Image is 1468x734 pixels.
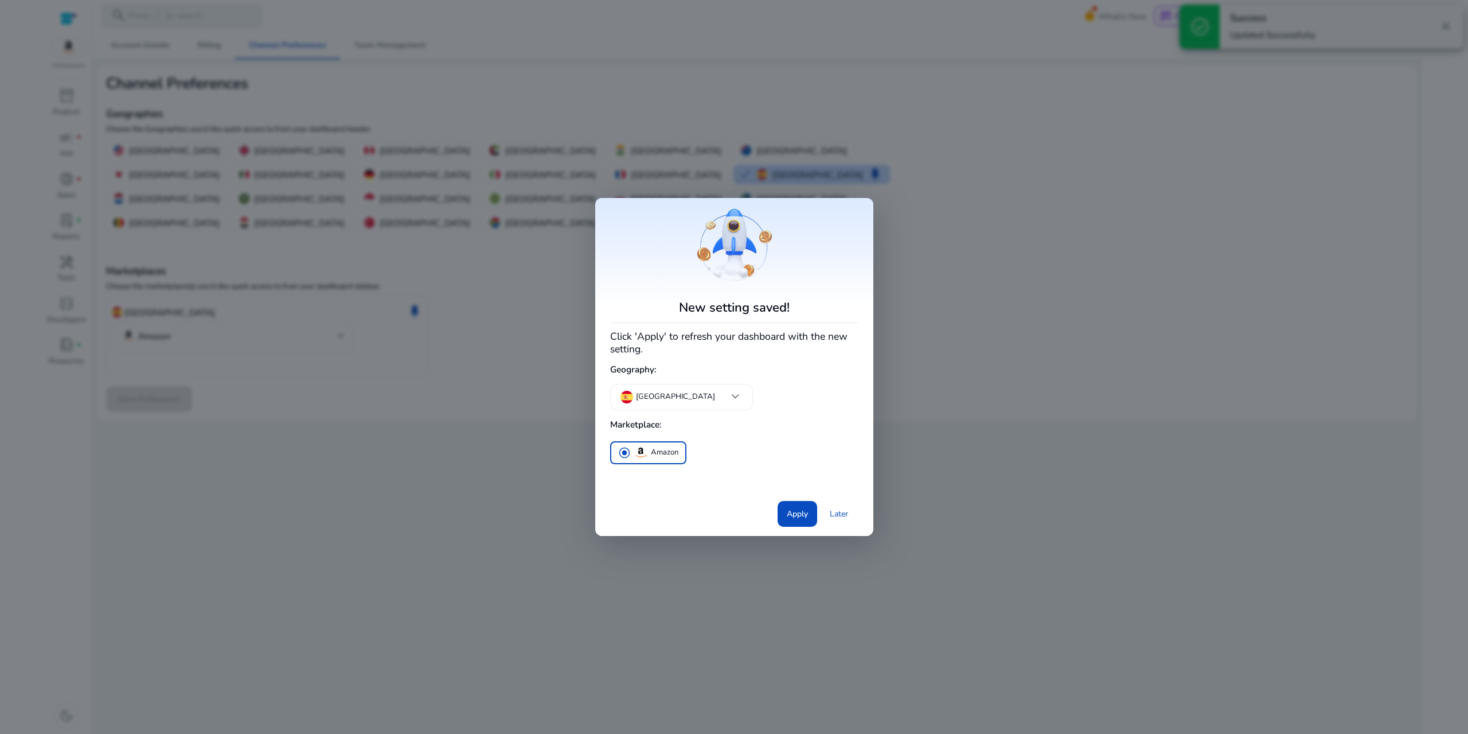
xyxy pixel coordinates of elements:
[636,391,715,403] p: [GEOGRAPHIC_DATA]
[819,503,858,526] a: Later
[728,389,743,404] span: keyboard_arrow_down
[610,328,858,355] h4: Click 'Apply' to refresh your dashboard with the new setting.
[618,446,631,459] span: radio_button_checked
[787,508,808,520] span: Apply
[610,414,858,435] h5: Marketplace:
[651,446,678,459] p: Amazon
[778,501,817,527] button: Apply
[610,359,858,380] h5: Geography:
[620,391,633,403] img: es.svg
[633,445,648,460] img: amazon.svg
